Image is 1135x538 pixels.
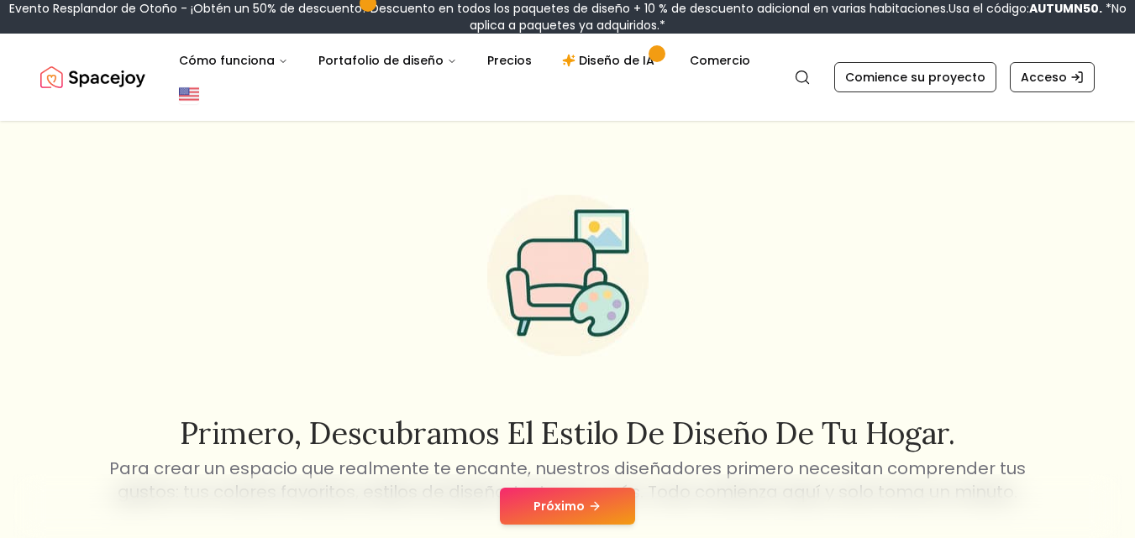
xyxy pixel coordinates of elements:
font: Diseño de IA [579,52,654,69]
a: Diseño de IA [549,44,673,77]
button: Portafolio de diseño [305,44,470,77]
nav: Principal [166,44,764,77]
img: Ilustración del cuestionario de estilo de inicio [460,168,675,383]
nav: Global [40,34,1095,121]
a: Comience su proyecto [834,62,996,92]
font: Comience su proyecto [845,69,985,86]
font: Próximo [533,498,585,514]
font: Para crear un espacio que realmente te encante, nuestros diseñadores primero necesitan comprender... [109,457,1026,504]
button: Próximo [500,488,635,525]
font: Acceso [1021,69,1067,86]
img: Logotipo de Spacejoy [40,60,145,94]
a: Precios [474,44,545,77]
a: Comercio [676,44,764,77]
button: Cómo funciona [166,44,302,77]
font: Portafolio de diseño [318,52,444,69]
font: Cómo funciona [179,52,275,69]
font: Primero, descubramos el estilo de diseño de tu hogar. [180,414,955,452]
font: Comercio [690,52,750,69]
img: Estados Unidos [179,84,199,104]
font: Precios [487,52,532,69]
a: Alegría espacial [40,60,145,94]
a: Acceso [1010,62,1095,92]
